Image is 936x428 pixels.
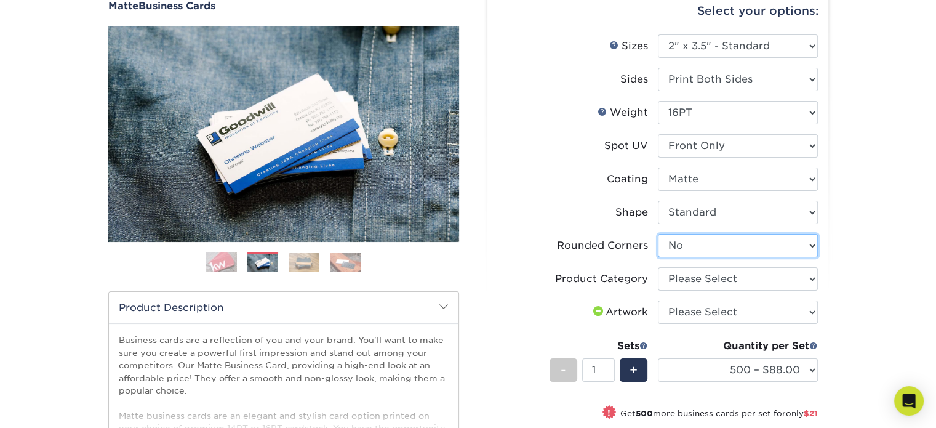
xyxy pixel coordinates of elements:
[247,254,278,272] img: Business Cards 02
[598,105,648,120] div: Weight
[591,305,648,320] div: Artwork
[630,361,638,379] span: +
[636,409,653,418] strong: 500
[609,39,648,54] div: Sizes
[108,26,459,242] img: Matte 02
[804,409,818,418] span: $21
[555,272,648,286] div: Product Category
[330,253,361,272] img: Business Cards 04
[894,386,924,416] div: Open Intercom Messenger
[620,409,818,421] small: Get more business cards per set for
[786,409,818,418] span: only
[620,72,648,87] div: Sides
[3,390,105,424] iframe: Google Customer Reviews
[109,292,458,323] h2: Product Description
[561,361,566,379] span: -
[607,406,610,419] span: !
[289,253,319,272] img: Business Cards 03
[615,205,648,220] div: Shape
[604,139,648,153] div: Spot UV
[550,339,648,353] div: Sets
[607,172,648,187] div: Coating
[206,247,237,278] img: Business Cards 01
[557,238,648,253] div: Rounded Corners
[658,339,818,353] div: Quantity per Set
